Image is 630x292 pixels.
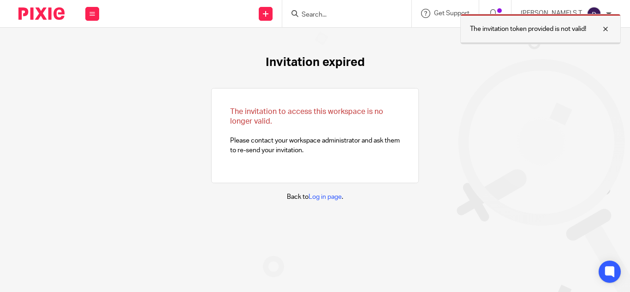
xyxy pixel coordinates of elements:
img: Pixie [18,7,65,20]
p: Back to . [287,192,343,202]
a: Log in page [309,194,342,200]
span: The invitation to access this workspace is no longer valid. [230,108,383,125]
p: The invitation token provided is not valid! [470,24,586,34]
input: Search [301,11,384,19]
img: svg%3E [587,6,601,21]
h1: Invitation expired [266,55,365,70]
p: Please contact your workspace administrator and ask them to re-send your invitation. [230,107,400,155]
